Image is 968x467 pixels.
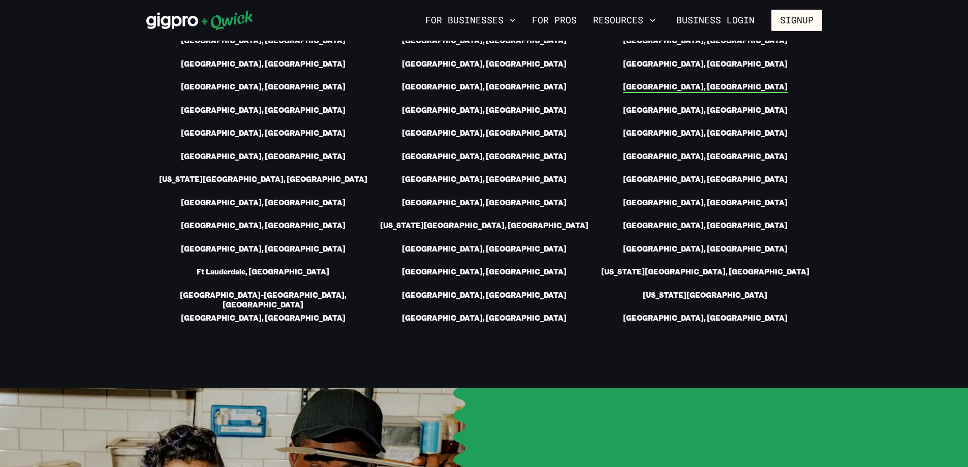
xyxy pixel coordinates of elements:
a: [GEOGRAPHIC_DATA], [GEOGRAPHIC_DATA] [623,106,788,116]
button: Signup [771,10,822,31]
a: [GEOGRAPHIC_DATA], [GEOGRAPHIC_DATA] [181,59,346,70]
a: [GEOGRAPHIC_DATA], [GEOGRAPHIC_DATA] [623,244,788,255]
a: [GEOGRAPHIC_DATA], [GEOGRAPHIC_DATA] [181,36,346,47]
a: [US_STATE][GEOGRAPHIC_DATA], [GEOGRAPHIC_DATA] [159,175,367,185]
a: [US_STATE][GEOGRAPHIC_DATA], [GEOGRAPHIC_DATA] [601,267,809,278]
a: [US_STATE][GEOGRAPHIC_DATA], [GEOGRAPHIC_DATA] [380,221,588,232]
button: For Businesses [421,12,520,29]
a: [GEOGRAPHIC_DATA], [GEOGRAPHIC_DATA] [623,59,788,70]
a: [GEOGRAPHIC_DATA], [GEOGRAPHIC_DATA] [402,198,567,209]
a: [GEOGRAPHIC_DATA], [GEOGRAPHIC_DATA] [623,314,788,324]
a: Ft Lauderdale, [GEOGRAPHIC_DATA] [197,267,329,278]
a: [GEOGRAPHIC_DATA], [GEOGRAPHIC_DATA] [402,129,567,139]
a: [GEOGRAPHIC_DATA], [GEOGRAPHIC_DATA] [402,82,567,93]
a: [US_STATE][GEOGRAPHIC_DATA] [643,291,767,301]
a: [GEOGRAPHIC_DATA], [GEOGRAPHIC_DATA] [181,244,346,255]
a: [GEOGRAPHIC_DATA]-[GEOGRAPHIC_DATA], [GEOGRAPHIC_DATA] [146,291,380,311]
a: [GEOGRAPHIC_DATA], [GEOGRAPHIC_DATA] [402,152,567,163]
a: [GEOGRAPHIC_DATA], [GEOGRAPHIC_DATA] [181,129,346,139]
a: [GEOGRAPHIC_DATA], [GEOGRAPHIC_DATA] [181,221,346,232]
a: [GEOGRAPHIC_DATA], [GEOGRAPHIC_DATA] [181,82,346,93]
a: [GEOGRAPHIC_DATA], [GEOGRAPHIC_DATA] [181,152,346,163]
a: [GEOGRAPHIC_DATA], [GEOGRAPHIC_DATA] [181,198,346,209]
a: [GEOGRAPHIC_DATA], [GEOGRAPHIC_DATA] [402,244,567,255]
a: For Pros [528,12,581,29]
a: [GEOGRAPHIC_DATA], [GEOGRAPHIC_DATA] [402,314,567,324]
a: [GEOGRAPHIC_DATA], [GEOGRAPHIC_DATA] [402,291,567,301]
a: [GEOGRAPHIC_DATA], [GEOGRAPHIC_DATA] [181,314,346,324]
button: Resources [589,12,660,29]
a: [GEOGRAPHIC_DATA], [GEOGRAPHIC_DATA] [402,36,567,47]
a: Business Login [668,10,763,31]
a: [GEOGRAPHIC_DATA], [GEOGRAPHIC_DATA] [623,36,788,47]
a: [GEOGRAPHIC_DATA], [GEOGRAPHIC_DATA] [402,106,567,116]
a: [GEOGRAPHIC_DATA], [GEOGRAPHIC_DATA] [623,129,788,139]
a: [GEOGRAPHIC_DATA], [GEOGRAPHIC_DATA] [623,198,788,209]
a: [GEOGRAPHIC_DATA], [GEOGRAPHIC_DATA] [623,82,788,93]
a: [GEOGRAPHIC_DATA], [GEOGRAPHIC_DATA] [402,59,567,70]
a: [GEOGRAPHIC_DATA], [GEOGRAPHIC_DATA] [402,267,567,278]
a: [GEOGRAPHIC_DATA], [GEOGRAPHIC_DATA] [623,175,788,185]
a: [GEOGRAPHIC_DATA], [GEOGRAPHIC_DATA] [402,175,567,185]
a: [GEOGRAPHIC_DATA], [GEOGRAPHIC_DATA] [623,221,788,232]
a: [GEOGRAPHIC_DATA], [GEOGRAPHIC_DATA] [623,152,788,163]
a: [GEOGRAPHIC_DATA], [GEOGRAPHIC_DATA] [181,106,346,116]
